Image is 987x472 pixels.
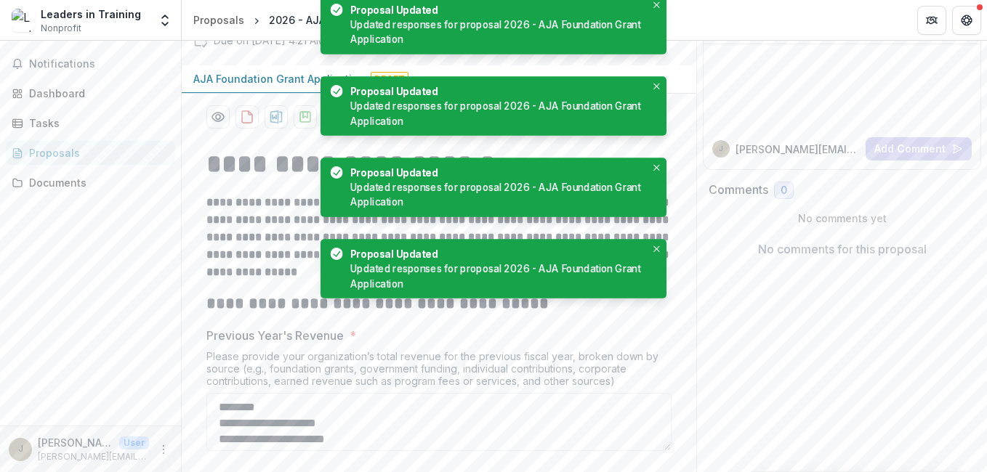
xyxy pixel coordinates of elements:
[29,115,164,131] div: Tasks
[649,242,664,256] button: Close
[952,6,981,35] button: Get Help
[6,171,175,195] a: Documents
[350,246,642,261] div: Proposal Updated
[206,105,230,129] button: Preview 27c10df4-9079-4f0f-97bb-e9bf8c3ca858-0.pdf
[38,435,113,450] p: [PERSON_NAME][EMAIL_ADDRESS][DOMAIN_NAME]
[119,436,149,449] p: User
[41,22,81,35] span: Nonprofit
[350,180,647,210] div: Updated responses for proposal 2026 - AJA Foundation Grant Application
[6,81,175,105] a: Dashboard
[206,350,672,393] div: Please provide your organization’s total revenue for the previous fiscal year, broken down by sou...
[350,2,642,17] div: Proposal Updated
[188,9,483,30] nav: breadcrumb
[350,84,642,98] div: Proposal Updated
[29,145,164,160] div: Proposals
[265,105,288,129] button: download-proposal
[719,145,723,152] div: janise@grantmesuccess.com
[269,12,478,28] div: 2026 - AJA Foundation Grant Application
[193,71,365,86] p: AJA Foundation Grant Application
[193,12,244,28] div: Proposals
[350,165,642,179] div: Proposal Updated
[155,441,172,458] button: More
[649,160,664,175] button: Close
[29,86,164,101] div: Dashboard
[649,79,664,94] button: Close
[206,327,344,344] p: Previous Year's Revenue
[866,137,972,160] button: Add Comment
[371,72,408,86] span: Draft
[12,9,35,32] img: Leaders in Training
[18,444,23,454] div: janise@grantmesuccess.com
[188,9,250,30] a: Proposals
[709,183,768,197] h2: Comments
[38,450,149,463] p: [PERSON_NAME][EMAIL_ADDRESS][DOMAIN_NAME]
[155,6,175,35] button: Open entity switcher
[41,7,141,22] div: Leaders in Training
[350,17,647,47] div: Updated responses for proposal 2026 - AJA Foundation Grant Application
[235,105,259,129] button: download-proposal
[294,105,317,129] button: download-proposal
[29,58,169,70] span: Notifications
[29,175,164,190] div: Documents
[350,99,647,129] div: Updated responses for proposal 2026 - AJA Foundation Grant Application
[6,52,175,76] button: Notifications
[6,111,175,135] a: Tasks
[6,141,175,165] a: Proposals
[709,211,975,226] p: No comments yet
[917,6,946,35] button: Partners
[350,261,647,291] div: Updated responses for proposal 2026 - AJA Foundation Grant Application
[736,142,860,157] p: [PERSON_NAME][EMAIL_ADDRESS][DOMAIN_NAME]
[758,240,927,258] p: No comments for this proposal
[781,184,787,197] span: 0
